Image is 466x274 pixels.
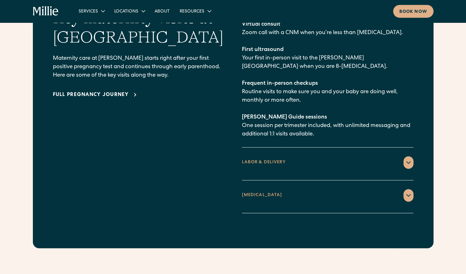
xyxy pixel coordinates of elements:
[180,8,204,15] div: Resources
[399,9,427,15] div: Book now
[79,8,98,15] div: Services
[393,5,433,18] a: Book now
[242,47,284,53] span: First ultrasound
[242,192,282,199] div: [MEDICAL_DATA]
[109,6,150,16] div: Locations
[150,6,175,16] a: About
[175,6,216,16] div: Resources
[53,8,224,47] h2: Key maternity visits at [GEOGRAPHIC_DATA]
[114,8,138,15] div: Locations
[33,6,59,16] a: home
[53,91,139,99] a: Full pregnancy journey
[242,20,413,139] p: Zoom call with a CNM when you’re less than [MEDICAL_DATA]. Your first in-person visit to the [PER...
[242,159,286,166] div: LABOR & DELIVERY
[242,81,318,86] span: Frequent in-person checkups
[242,114,327,120] span: [PERSON_NAME] Guide sessions
[53,91,129,99] div: Full pregnancy journey
[53,54,224,80] p: Maternity care at [PERSON_NAME] starts right after your first positive pregnancy test and continu...
[74,6,109,16] div: Services
[242,22,280,27] span: Virtual consult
